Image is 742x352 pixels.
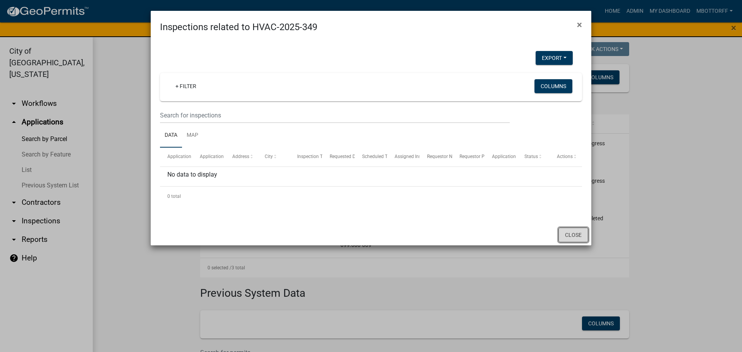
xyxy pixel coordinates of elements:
button: Columns [534,79,572,93]
span: Application [167,154,191,159]
datatable-header-cell: Requestor Name [420,148,452,166]
span: Scheduled Time [362,154,395,159]
datatable-header-cell: Application Description [485,148,517,166]
span: Inspection Type [297,154,330,159]
button: Close [571,14,588,36]
div: No data to display [160,167,582,186]
span: × [577,19,582,30]
span: Requested Date [330,154,362,159]
datatable-header-cell: Address [225,148,257,166]
span: Address [232,154,249,159]
span: City [265,154,273,159]
datatable-header-cell: Scheduled Time [355,148,387,166]
datatable-header-cell: Assigned Inspector [387,148,420,166]
span: Application Description [492,154,541,159]
datatable-header-cell: Actions [550,148,582,166]
button: Close [558,228,588,242]
div: 0 total [160,187,582,206]
a: Map [182,123,203,148]
button: Export [536,51,573,65]
datatable-header-cell: Requestor Phone [452,148,485,166]
span: Actions [557,154,573,159]
h4: Inspections related to HVAC-2025-349 [160,20,317,34]
datatable-header-cell: Application Type [192,148,225,166]
span: Requestor Name [427,154,462,159]
span: Requestor Phone [459,154,495,159]
datatable-header-cell: Inspection Type [290,148,322,166]
datatable-header-cell: Status [517,148,550,166]
datatable-header-cell: Application [160,148,192,166]
span: Assigned Inspector [395,154,434,159]
input: Search for inspections [160,107,510,123]
datatable-header-cell: City [257,148,290,166]
span: Application Type [200,154,235,159]
datatable-header-cell: Requested Date [322,148,355,166]
a: + Filter [169,79,203,93]
a: Data [160,123,182,148]
span: Status [524,154,538,159]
